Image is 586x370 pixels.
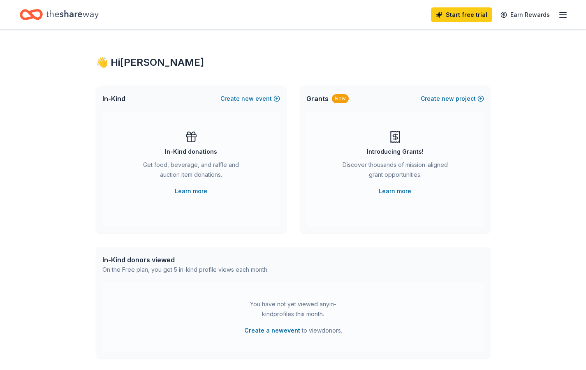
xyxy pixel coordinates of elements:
[379,186,411,196] a: Learn more
[20,5,99,24] a: Home
[244,326,342,335] span: to view donors .
[442,94,454,104] span: new
[332,94,349,103] div: New
[175,186,207,196] a: Learn more
[367,147,424,157] div: Introducing Grants!
[165,147,217,157] div: In-Kind donations
[339,160,451,183] div: Discover thousands of mission-aligned grant opportunities.
[306,94,329,104] span: Grants
[220,94,280,104] button: Createnewevent
[96,56,491,69] div: 👋 Hi [PERSON_NAME]
[102,94,125,104] span: In-Kind
[244,326,300,335] button: Create a newevent
[241,94,254,104] span: new
[102,265,269,275] div: On the Free plan, you get 5 in-kind profile views each month.
[431,7,492,22] a: Start free trial
[496,7,555,22] a: Earn Rewards
[135,160,247,183] div: Get food, beverage, and raffle and auction item donations.
[421,94,484,104] button: Createnewproject
[102,255,269,265] div: In-Kind donors viewed
[242,299,345,319] div: You have not yet viewed any in-kind profiles this month.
